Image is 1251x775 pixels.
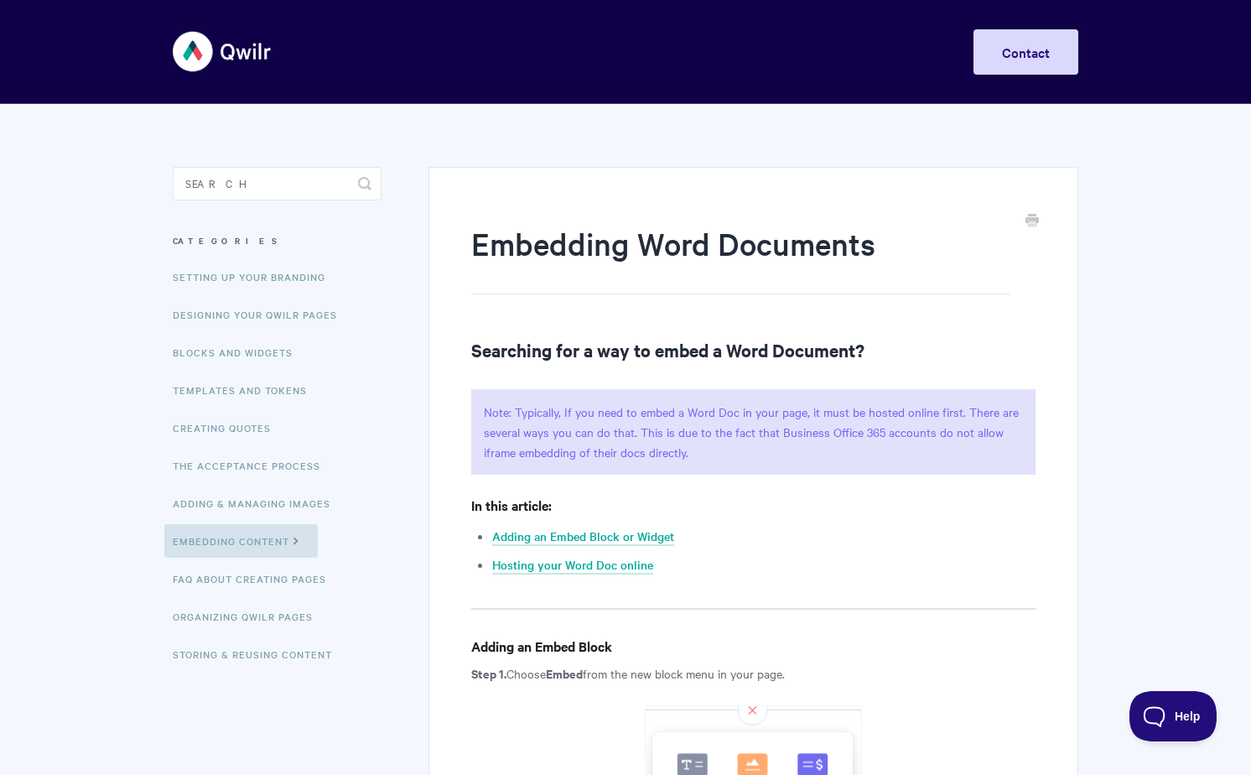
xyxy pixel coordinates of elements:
[173,411,283,445] a: Creating Quotes
[492,528,674,546] a: Adding an Embed Block or Widget
[1025,212,1039,231] a: Print this Article
[173,600,325,633] a: Organizing Qwilr Pages
[471,222,1010,294] h1: Embedding Word Documents
[173,226,382,256] h3: Categories
[173,486,343,520] a: Adding & Managing Images
[471,636,1036,657] h4: Adding an Embed Block
[173,20,273,83] img: Qwilr Help Center
[173,260,338,294] a: Setting up your Branding
[546,664,583,682] strong: Embed
[173,335,305,369] a: Blocks and Widgets
[173,373,319,407] a: Templates and Tokens
[471,336,1036,363] h2: Searching for a way to embed a Word Document?
[471,663,1036,684] p: Choose from the new block menu in your page.
[173,167,382,200] input: Search
[173,637,345,671] a: Storing & Reusing Content
[1129,691,1217,741] iframe: Toggle Customer Support
[173,449,333,482] a: The Acceptance Process
[173,298,350,331] a: Designing Your Qwilr Pages
[471,496,552,514] strong: In this article:
[173,562,339,596] a: FAQ About Creating Pages
[492,556,653,575] a: Hosting your Word Doc online
[164,524,318,558] a: Embedding Content
[973,29,1078,75] a: Contact
[471,389,1036,475] p: Note: Typically, If you need to embed a Word Doc in your page, it must be hosted online first. Th...
[471,664,506,682] strong: Step 1.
